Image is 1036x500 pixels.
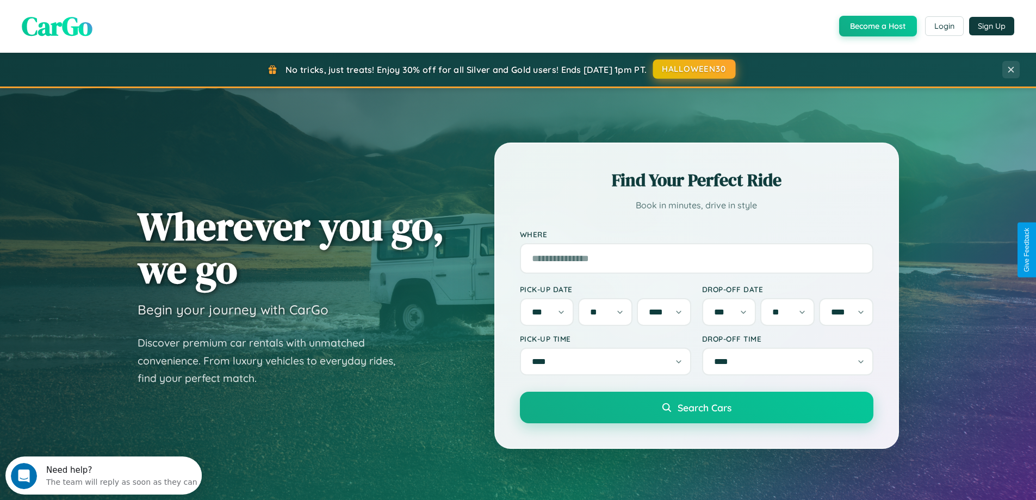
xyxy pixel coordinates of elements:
[4,4,202,34] div: Open Intercom Messenger
[138,301,328,318] h3: Begin your journey with CarGo
[520,334,691,343] label: Pick-up Time
[678,402,731,413] span: Search Cars
[520,285,691,294] label: Pick-up Date
[653,59,736,79] button: HALLOWEEN30
[969,17,1014,35] button: Sign Up
[520,392,873,423] button: Search Cars
[41,18,192,29] div: The team will reply as soon as they can
[702,285,873,294] label: Drop-off Date
[702,334,873,343] label: Drop-off Time
[925,16,964,36] button: Login
[41,9,192,18] div: Need help?
[286,64,647,75] span: No tricks, just treats! Enjoy 30% off for all Silver and Gold users! Ends [DATE] 1pm PT.
[839,16,917,36] button: Become a Host
[520,197,873,213] p: Book in minutes, drive in style
[11,463,37,489] iframe: Intercom live chat
[1023,228,1031,272] div: Give Feedback
[5,456,202,495] iframe: Intercom live chat discovery launcher
[138,334,410,387] p: Discover premium car rentals with unmatched convenience. From luxury vehicles to everyday rides, ...
[520,168,873,192] h2: Find Your Perfect Ride
[520,230,873,239] label: Where
[22,8,92,44] span: CarGo
[138,205,444,291] h1: Wherever you go, we go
